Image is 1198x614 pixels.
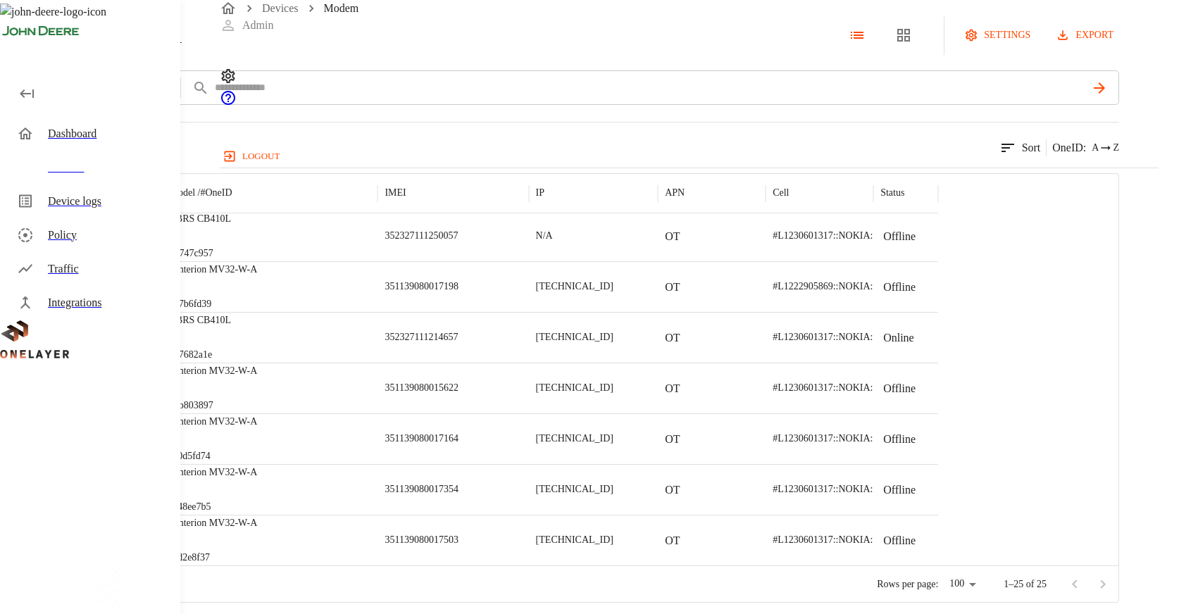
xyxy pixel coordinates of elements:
span: # OneID [200,187,232,198]
p: OT [665,380,680,397]
p: 1–25 of 25 [1004,577,1047,591]
p: 351139080017164 [385,432,458,446]
p: #a7b6fd39 [169,297,257,311]
p: Offline [883,228,916,245]
p: Cinterion MV32-W-A [169,516,257,530]
span: Support Portal [220,96,237,108]
p: Cell [773,186,789,200]
a: Devices [262,2,299,14]
p: 351139080017354 [385,482,458,496]
p: Model / [169,186,232,200]
p: OT [665,532,680,549]
p: IP [536,186,544,200]
p: Offline [883,532,916,549]
p: 352327111250057 [385,229,458,243]
p: Status [880,186,904,200]
p: #fd2e8f37 [169,551,257,565]
span: #L1230601317::NOKIA::ASIB [773,382,898,393]
p: [TECHNICAL_ID] [536,280,613,294]
p: OT [665,482,680,499]
p: Offline [883,431,916,448]
span: #L1230601317::NOKIA::ASIB [773,332,898,342]
p: 352327111214657 [385,330,458,344]
p: 351139080015622 [385,381,458,395]
p: APN [665,186,685,200]
span: #L1230601317::NOKIA::ASIB [773,230,898,241]
a: logout [220,145,1159,168]
div: 100 [944,574,981,594]
p: IMEI [385,186,406,200]
span: #L1230601317::NOKIA::ASIB [773,484,898,494]
p: OT [665,330,680,346]
p: #f48ee7b5 [169,500,257,514]
p: [TECHNICAL_ID] [536,330,613,344]
p: [TECHNICAL_ID] [536,533,613,547]
p: [TECHNICAL_ID] [536,482,613,496]
p: Rows per page: [877,577,938,591]
p: Cinterion MV32-W-A [169,364,257,378]
p: [TECHNICAL_ID] [536,432,613,446]
p: Cinterion MV32-W-A [169,263,257,277]
span: #L1230601317::NOKIA::ASIB [773,534,898,545]
p: Admin [242,17,273,34]
p: Offline [883,482,916,499]
p: 351139080017198 [385,280,458,294]
p: Offline [883,279,916,296]
p: OT [665,228,680,245]
p: OT [665,431,680,448]
span: #L1222905869::NOKIA::ASIB [773,281,898,292]
p: #f0d5fd74 [169,449,257,463]
a: onelayer-support [220,96,237,108]
p: #9747c957 [169,246,231,261]
p: Cinterion MV32-W-A [169,465,257,480]
p: Cinterion MV32-W-A [169,415,257,429]
span: #L1230601317::NOKIA::ASIB [773,433,898,444]
p: #cb803897 [169,399,257,413]
p: [TECHNICAL_ID] [536,381,613,395]
p: Offline [883,380,916,397]
p: CBRS CB410L [169,313,231,327]
p: 351139080017503 [385,533,458,547]
p: #c7682a1e [169,348,231,362]
p: CBRS CB410L [169,212,231,226]
button: logout [220,145,285,168]
p: OT [665,279,680,296]
p: Online [883,330,914,346]
p: N/A [536,229,553,243]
